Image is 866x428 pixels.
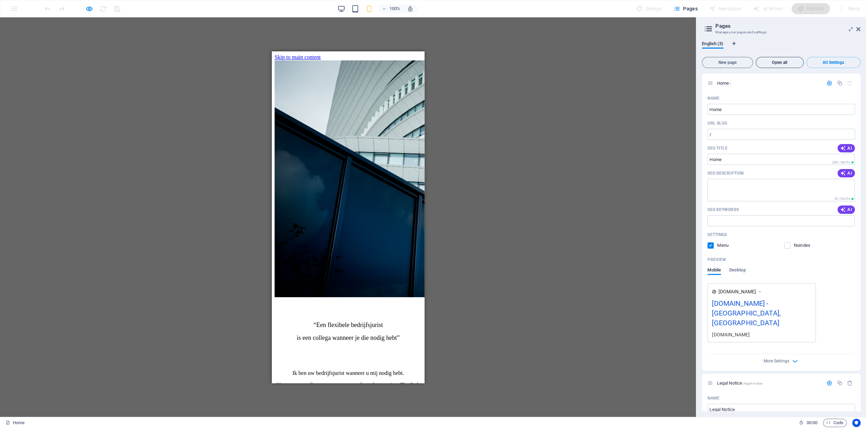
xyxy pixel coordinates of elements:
button: Open all [756,57,804,68]
div: Duplicate [836,380,842,386]
span: 00 00 [806,419,817,427]
button: AI [838,144,855,152]
span: Calculated pixel length in search results [832,196,855,201]
h6: 100% [389,5,400,13]
p: URL SLUG [707,120,727,126]
div: Legal Notice/legal-notice [715,381,823,385]
input: The page title in search results and browser tabs The page title in search results and browser tabs [707,154,855,165]
a: Click to cancel selection. Double-click to open Pages [6,419,25,427]
div: Settings [826,380,832,386]
label: Last part of the URL for this page [707,120,727,126]
div: Home/ [715,81,823,85]
h3: Manage your pages and settings [715,29,847,35]
a: Skip to main content [3,3,49,9]
p: Name [707,95,719,101]
span: More Settings [764,359,789,363]
textarea: The text in search results and social media The text in search results and social media The text ... [707,179,855,201]
span: Desktop [729,266,746,276]
div: Design (Ctrl+Alt+Y) [633,3,665,14]
span: / [730,82,731,85]
h2: Pages [715,23,860,29]
button: All Settings [806,57,860,68]
span: Click to open page [717,380,762,386]
div: [DOMAIN_NAME] - [GEOGRAPHIC_DATA], [GEOGRAPHIC_DATA] [712,298,811,331]
div: Preview [707,267,746,280]
span: /legal-notice [743,381,762,385]
label: The text in search results and social media [707,170,743,176]
span: 78 / 990 Px [834,197,850,201]
button: New page [702,57,753,68]
span: : [811,420,812,425]
button: Code [823,419,847,427]
i: On resize automatically adjust zoom level to fit chosen device. [407,6,413,12]
div: Remove [847,380,853,386]
p: Settings [707,232,727,237]
button: 100% [379,5,403,13]
button: Usercentrics [852,419,860,427]
span: Mobile [707,266,721,276]
input: Last part of the URL for this page Last part of the URL for this page Last part of the URL for th... [707,129,855,140]
span: Open all [759,60,800,65]
span: Home [717,81,731,86]
button: More Settings [777,357,785,365]
span: New page [705,60,750,65]
button: AI [838,169,855,177]
p: Preview of your page in search results [707,257,726,262]
div: Language Tabs [702,41,860,54]
h6: Session time [799,419,817,427]
span: AI [840,170,852,176]
div: The startpage cannot be deleted [847,80,853,86]
p: Define if you want this page to be shown in auto-generated navigation. [717,242,740,249]
span: [DOMAIN_NAME] [718,288,756,295]
p: SEO Description [707,170,743,176]
p: SEO Title [707,145,728,151]
button: Pages [670,3,700,14]
p: SEO Keywords [707,207,739,212]
div: [DOMAIN_NAME] [712,331,811,338]
span: All Settings [809,60,857,65]
span: Pages [673,5,697,12]
div: Settings [826,80,832,86]
span: AI [840,145,852,151]
span: Calculated pixel length in search results [831,160,855,165]
p: Instruct search engines to exclude this page from search results. [794,242,816,249]
span: English (3) [702,40,723,49]
div: Duplicate [836,80,842,86]
span: Code [826,419,843,427]
span: AI [840,207,852,212]
button: AI [838,205,855,214]
label: The page title in search results and browser tabs [707,145,728,151]
p: Name [707,395,719,401]
span: 280 / 580 Px [832,161,850,164]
